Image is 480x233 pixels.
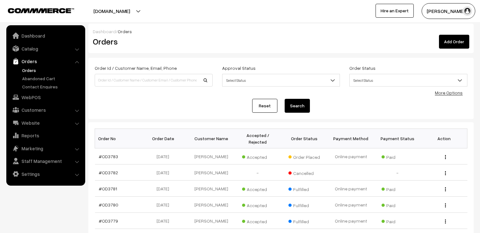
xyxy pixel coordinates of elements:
[252,99,277,113] a: Reset
[99,186,117,191] a: #OD3781
[21,67,83,74] a: Orders
[382,152,413,160] span: Paid
[8,56,83,67] a: Orders
[8,92,83,103] a: WebPOS
[188,181,235,197] td: [PERSON_NAME]
[8,155,83,167] a: Staff Management
[8,8,74,13] img: COMMMERCE
[382,217,413,225] span: Paid
[8,130,83,141] a: Reports
[95,74,213,87] input: Order Id / Customer Name / Customer Email / Customer Phone
[445,171,446,175] img: Menu
[328,213,374,229] td: Online payment
[8,30,83,41] a: Dashboard
[288,217,320,225] span: Fulfilled
[8,143,83,154] a: Marketing
[445,187,446,191] img: Menu
[141,148,188,164] td: [DATE]
[99,154,118,159] a: #OD3783
[376,4,414,18] a: Hire an Expert
[421,129,467,148] th: Action
[288,152,320,160] span: Order Placed
[281,129,328,148] th: Order Status
[285,99,310,113] button: Search
[21,75,83,82] a: Abandoned Cart
[463,6,472,16] img: user
[8,43,83,54] a: Catalog
[95,129,142,148] th: Order No
[445,155,446,159] img: Menu
[328,197,374,213] td: Online payment
[99,170,118,175] a: #OD3782
[93,28,469,35] div: /
[374,164,421,181] td: -
[422,3,475,19] button: [PERSON_NAME]
[242,217,274,225] span: Accepted
[234,129,281,148] th: Accepted / Rejected
[350,75,467,86] span: Select Status
[141,181,188,197] td: [DATE]
[222,75,340,86] span: Select Status
[8,168,83,180] a: Settings
[141,164,188,181] td: [DATE]
[222,74,340,87] span: Select Status
[71,3,152,19] button: [DOMAIN_NAME]
[445,219,446,224] img: Menu
[141,197,188,213] td: [DATE]
[188,129,235,148] th: Customer Name
[118,29,132,34] span: Orders
[95,65,177,71] label: Order Id / Customer Name, Email, Phone
[99,218,118,224] a: #OD3779
[188,164,235,181] td: [PERSON_NAME]
[188,148,235,164] td: [PERSON_NAME]
[242,152,274,160] span: Accepted
[349,65,376,71] label: Order Status
[141,213,188,229] td: [DATE]
[93,29,116,34] a: Dashboard
[288,200,320,209] span: Fulfilled
[8,117,83,128] a: Website
[8,104,83,116] a: Customers
[93,37,212,46] h2: Orders
[288,184,320,193] span: Fulfilled
[445,203,446,207] img: Menu
[382,184,413,193] span: Paid
[374,129,421,148] th: Payment Status
[435,90,463,95] a: More Options
[188,197,235,213] td: [PERSON_NAME]
[439,35,469,49] a: Add Order
[288,168,320,176] span: Cancelled
[328,148,374,164] td: Online payment
[188,213,235,229] td: [PERSON_NAME]
[234,164,281,181] td: -
[222,65,256,71] label: Approval Status
[382,200,413,209] span: Paid
[349,74,467,87] span: Select Status
[141,129,188,148] th: Order Date
[21,83,83,90] a: Contact Enquires
[242,200,274,209] span: Accepted
[328,181,374,197] td: Online payment
[242,184,274,193] span: Accepted
[99,202,118,207] a: #OD3780
[328,129,374,148] th: Payment Method
[8,6,63,14] a: COMMMERCE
